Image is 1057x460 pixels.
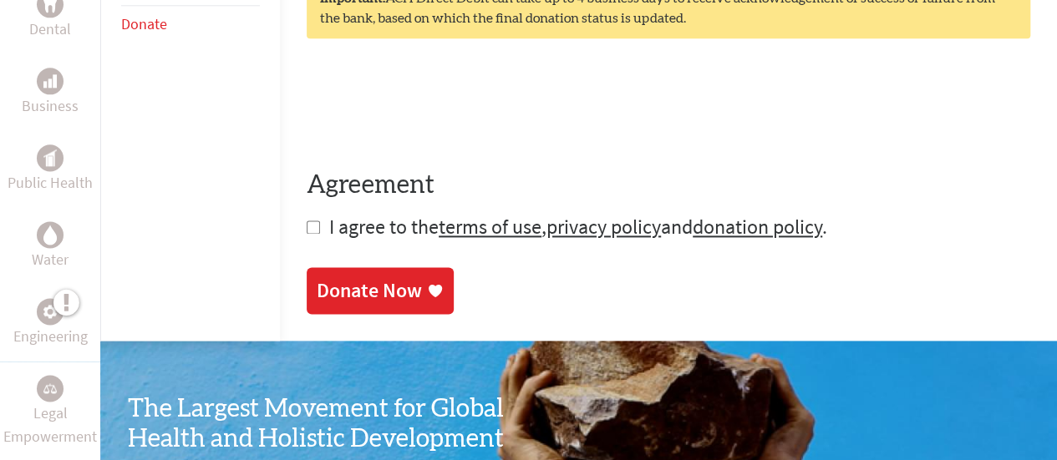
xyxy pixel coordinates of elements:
[22,94,79,118] p: Business
[546,214,661,240] a: privacy policy
[8,171,93,195] p: Public Health
[8,144,93,195] a: Public HealthPublic Health
[32,248,69,271] p: Water
[22,68,79,118] a: BusinessBusiness
[128,394,529,454] h3: The Largest Movement for Global Health and Holistic Development
[43,149,57,166] img: Public Health
[37,298,64,325] div: Engineering
[43,74,57,88] img: Business
[37,144,64,171] div: Public Health
[37,221,64,248] div: Water
[121,6,260,43] li: Donate
[32,221,69,271] a: WaterWater
[3,375,97,448] a: Legal EmpowermentLegal Empowerment
[3,402,97,448] p: Legal Empowerment
[439,214,541,240] a: terms of use
[307,170,1030,200] h4: Agreement
[43,383,57,393] img: Legal Empowerment
[37,375,64,402] div: Legal Empowerment
[307,267,454,314] a: Donate Now
[121,14,167,33] a: Donate
[37,68,64,94] div: Business
[693,214,822,240] a: donation policy
[317,277,422,304] div: Donate Now
[13,298,88,348] a: EngineeringEngineering
[329,214,827,240] span: I agree to the , and .
[307,72,561,137] iframe: reCAPTCHA
[29,18,71,41] p: Dental
[43,305,57,318] img: Engineering
[43,225,57,245] img: Water
[13,325,88,348] p: Engineering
